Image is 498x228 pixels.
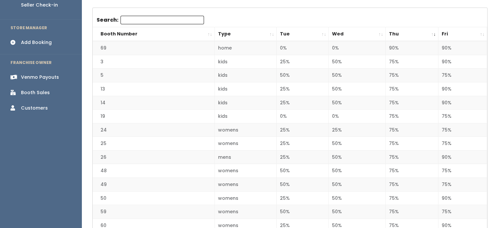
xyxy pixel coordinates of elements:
[438,191,487,205] td: 90%
[97,16,204,24] label: Search:
[329,110,386,123] td: 0%
[277,55,329,69] td: 25%
[93,137,215,151] td: 25
[329,150,386,164] td: 50%
[386,191,438,205] td: 75%
[386,137,438,151] td: 75%
[21,39,52,46] div: Add Booking
[386,205,438,219] td: 75%
[215,55,277,69] td: kids
[386,164,438,178] td: 75%
[386,123,438,137] td: 75%
[21,89,50,96] div: Booth Sales
[386,96,438,110] td: 75%
[329,96,386,110] td: 50%
[329,191,386,205] td: 50%
[93,96,215,110] td: 14
[277,205,329,219] td: 50%
[277,150,329,164] td: 25%
[277,178,329,192] td: 50%
[329,41,386,55] td: 0%
[438,164,487,178] td: 75%
[215,41,277,55] td: home
[215,27,277,41] th: Type: activate to sort column ascending
[277,164,329,178] td: 50%
[21,2,58,9] div: Seller Check-in
[93,205,215,219] td: 59
[21,105,48,112] div: Customers
[329,178,386,192] td: 50%
[386,55,438,69] td: 75%
[215,69,277,82] td: kids
[21,74,59,81] div: Venmo Payouts
[93,123,215,137] td: 24
[93,69,215,82] td: 5
[386,27,438,41] th: Thu: activate to sort column ascending
[386,178,438,192] td: 75%
[438,55,487,69] td: 90%
[329,55,386,69] td: 50%
[329,27,386,41] th: Wed: activate to sort column ascending
[277,123,329,137] td: 25%
[215,123,277,137] td: womens
[215,137,277,151] td: womens
[93,191,215,205] td: 50
[438,69,487,82] td: 75%
[93,27,215,41] th: Booth Number: activate to sort column ascending
[438,137,487,151] td: 75%
[215,178,277,192] td: womens
[93,82,215,96] td: 13
[438,150,487,164] td: 90%
[329,123,386,137] td: 25%
[386,41,438,55] td: 90%
[215,96,277,110] td: kids
[329,164,386,178] td: 50%
[120,16,204,24] input: Search:
[277,69,329,82] td: 50%
[438,205,487,219] td: 75%
[386,110,438,123] td: 75%
[215,205,277,219] td: womens
[93,150,215,164] td: 26
[277,82,329,96] td: 25%
[438,123,487,137] td: 75%
[386,82,438,96] td: 75%
[438,41,487,55] td: 90%
[329,137,386,151] td: 50%
[215,191,277,205] td: womens
[215,110,277,123] td: kids
[329,205,386,219] td: 50%
[93,164,215,178] td: 48
[93,55,215,69] td: 3
[277,191,329,205] td: 25%
[93,178,215,192] td: 49
[329,69,386,82] td: 50%
[277,96,329,110] td: 25%
[277,41,329,55] td: 0%
[438,27,487,41] th: Fri: activate to sort column ascending
[277,137,329,151] td: 25%
[438,82,487,96] td: 90%
[215,164,277,178] td: womens
[438,178,487,192] td: 75%
[386,150,438,164] td: 75%
[93,110,215,123] td: 19
[215,82,277,96] td: kids
[93,41,215,55] td: 69
[277,110,329,123] td: 0%
[438,96,487,110] td: 90%
[386,69,438,82] td: 75%
[215,150,277,164] td: mens
[329,82,386,96] td: 50%
[438,110,487,123] td: 75%
[277,27,329,41] th: Tue: activate to sort column ascending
